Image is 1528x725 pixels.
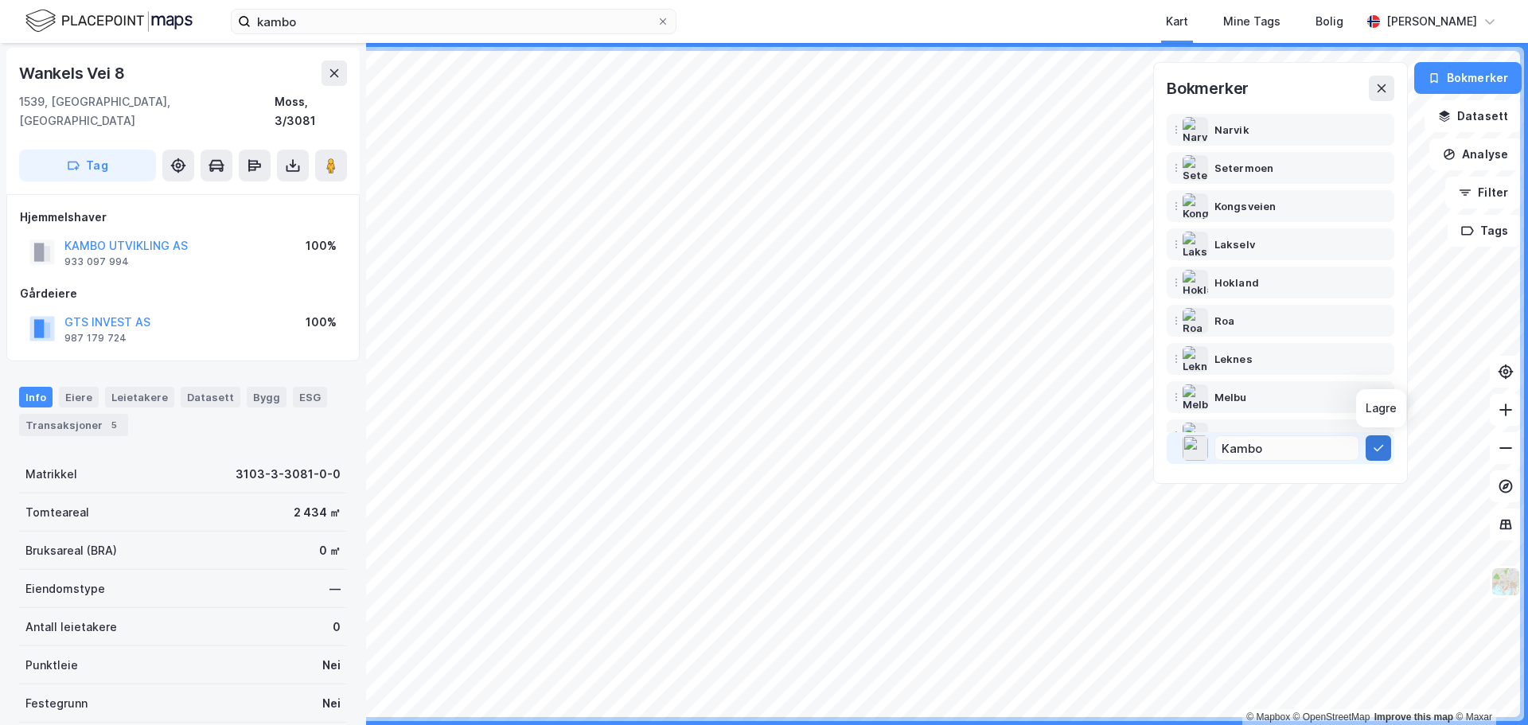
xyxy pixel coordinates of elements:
div: 100% [306,313,337,332]
div: 1539, [GEOGRAPHIC_DATA], [GEOGRAPHIC_DATA] [19,92,275,131]
a: Improve this map [1374,711,1453,723]
div: Nei [322,656,341,675]
div: Lakselv [1214,235,1255,254]
input: Søk på adresse, matrikkel, gårdeiere, leietakere eller personer [251,10,657,33]
div: Tomteareal [25,503,89,522]
div: Datasett [181,387,240,407]
input: Navn [1215,436,1358,460]
a: OpenStreetMap [1293,711,1370,723]
div: Festegrunn [25,694,88,713]
div: Melbu [1214,388,1247,407]
div: 0 [333,618,341,637]
div: Matrikkel [25,465,77,484]
img: Myre [1183,423,1208,448]
div: Nei [322,694,341,713]
img: logo.f888ab2527a4732fd821a326f86c7f29.svg [25,7,193,35]
div: Setermoen [1214,158,1273,177]
div: [PERSON_NAME] [1386,12,1477,31]
div: Leietakere [105,387,174,407]
div: Transaksjoner [19,414,128,436]
button: Datasett [1425,100,1522,132]
div: Gårdeiere [20,284,346,303]
div: Bokmerker [1167,76,1249,101]
div: 0 ㎡ [319,541,341,560]
div: Punktleie [25,656,78,675]
div: Bygg [247,387,286,407]
div: Roa [1214,311,1234,330]
button: Filter [1445,177,1522,209]
button: Tags [1448,215,1522,247]
div: Moss, 3/3081 [275,92,347,131]
div: 3103-3-3081-0-0 [236,465,341,484]
img: Lakselv [1183,232,1208,257]
img: Narvik [1183,117,1208,142]
button: Bokmerker [1414,62,1522,94]
div: 933 097 994 [64,255,129,268]
iframe: Chat Widget [1448,649,1528,725]
img: Hokland [1183,270,1208,295]
div: 100% [306,236,337,255]
div: Kart [1166,12,1188,31]
img: Leknes [1183,346,1208,372]
div: Antall leietakere [25,618,117,637]
div: 2 434 ㎡ [294,503,341,522]
div: ESG [293,387,327,407]
div: Mine Tags [1223,12,1280,31]
button: Tag [19,150,156,181]
div: Leknes [1214,349,1253,368]
img: Z [1491,567,1521,597]
div: Myre [1214,426,1241,445]
div: Hjemmelshaver [20,208,346,227]
img: Setermoen [1183,155,1208,181]
img: Roa [1183,308,1208,333]
div: Bruksareal (BRA) [25,541,117,560]
div: Eiere [59,387,99,407]
button: Analyse [1429,138,1522,170]
img: Kongsveien [1183,193,1208,219]
div: 5 [106,417,122,433]
div: Kongsveien [1214,197,1276,216]
a: Mapbox [1246,711,1290,723]
img: Melbu [1183,384,1208,410]
div: Kontrollprogram for chat [1448,649,1528,725]
div: Narvik [1214,120,1249,139]
div: 987 179 724 [64,332,127,345]
div: Eiendomstype [25,579,105,598]
div: — [329,579,341,598]
div: Wankels Vei 8 [19,60,127,86]
div: Hokland [1214,273,1259,292]
div: Bolig [1316,12,1343,31]
div: Info [19,387,53,407]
